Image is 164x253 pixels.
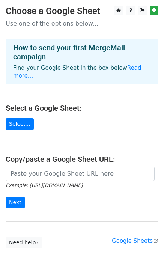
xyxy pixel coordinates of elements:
[13,43,151,61] h4: How to send your first MergeMail campaign
[13,64,151,80] p: Find your Google Sheet in the box below
[13,65,141,79] a: Read more...
[6,167,155,181] input: Paste your Google Sheet URL here
[112,238,158,244] a: Google Sheets
[6,118,34,130] a: Select...
[6,155,158,164] h4: Copy/paste a Google Sheet URL:
[6,20,158,27] p: Use one of the options below...
[6,197,25,208] input: Next
[6,104,158,113] h4: Select a Google Sheet:
[6,6,158,17] h3: Choose a Google Sheet
[6,237,42,248] a: Need help?
[6,182,83,188] small: Example: [URL][DOMAIN_NAME]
